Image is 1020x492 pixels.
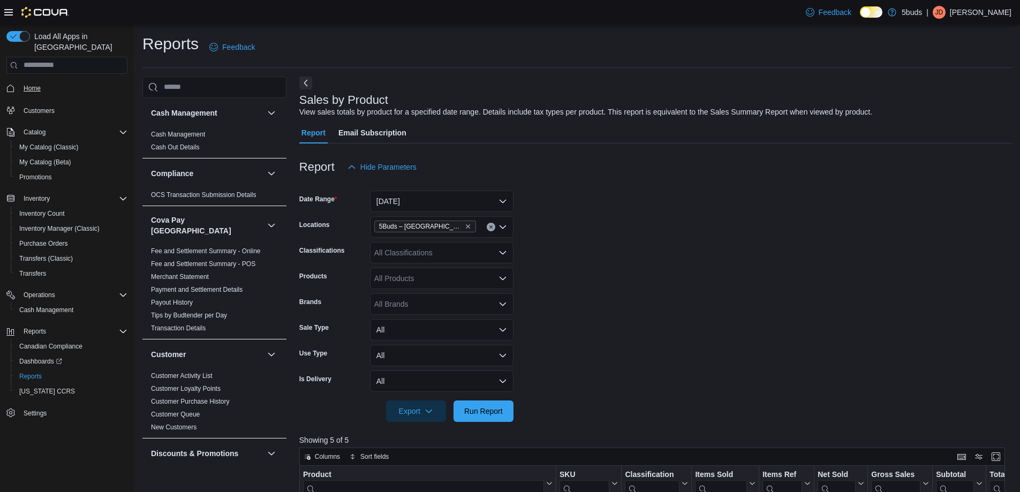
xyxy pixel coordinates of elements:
[465,223,471,230] button: Remove 5Buds – Humboldt from selection in this group
[24,128,46,137] span: Catalog
[11,140,132,155] button: My Catalog (Classic)
[142,245,286,339] div: Cova Pay [GEOGRAPHIC_DATA]
[151,298,193,307] span: Payout History
[338,122,406,143] span: Email Subscription
[151,247,261,255] a: Fee and Settlement Summary - Online
[464,406,503,417] span: Run Report
[19,254,73,263] span: Transfers (Classic)
[11,354,132,369] a: Dashboards
[819,7,851,18] span: Feedback
[19,103,127,117] span: Customers
[19,306,73,314] span: Cash Management
[2,191,132,206] button: Inventory
[151,324,206,332] a: Transaction Details
[151,410,200,419] span: Customer Queue
[11,155,132,170] button: My Catalog (Beta)
[151,285,243,294] span: Payment and Settlement Details
[2,405,132,421] button: Settings
[315,452,340,461] span: Columns
[24,84,41,93] span: Home
[299,375,331,383] label: Is Delivery
[151,108,217,118] h3: Cash Management
[11,339,132,354] button: Canadian Compliance
[151,143,200,151] a: Cash Out Details
[299,323,329,332] label: Sale Type
[222,42,255,52] span: Feedback
[299,77,312,89] button: Next
[15,340,127,353] span: Canadian Compliance
[15,267,127,280] span: Transfers
[19,325,127,338] span: Reports
[299,107,872,118] div: View sales totals by product for a specified date range. Details include tax types per product. T...
[19,209,65,218] span: Inventory Count
[15,171,127,184] span: Promotions
[299,435,1013,445] p: Showing 5 of 5
[151,131,205,138] a: Cash Management
[15,385,127,398] span: Washington CCRS
[24,291,55,299] span: Operations
[625,470,679,480] div: Classification
[950,6,1011,19] p: [PERSON_NAME]
[24,194,50,203] span: Inventory
[151,168,263,179] button: Compliance
[19,289,127,301] span: Operations
[151,299,193,306] a: Payout History
[871,470,920,480] div: Gross Sales
[15,252,127,265] span: Transfers (Classic)
[498,248,507,257] button: Open list of options
[151,108,263,118] button: Cash Management
[151,215,263,236] button: Cova Pay [GEOGRAPHIC_DATA]
[360,162,417,172] span: Hide Parameters
[19,173,52,181] span: Promotions
[498,274,507,283] button: Open list of options
[818,470,856,480] div: Net Sold
[142,128,286,158] div: Cash Management
[360,452,389,461] span: Sort fields
[11,170,132,185] button: Promotions
[15,304,127,316] span: Cash Management
[19,342,82,351] span: Canadian Compliance
[24,107,55,115] span: Customers
[379,221,463,232] span: 5Buds – [GEOGRAPHIC_DATA]
[498,223,507,231] button: Open list of options
[151,372,213,380] a: Customer Activity List
[15,304,78,316] a: Cash Management
[24,409,47,418] span: Settings
[19,289,59,301] button: Operations
[935,6,943,19] span: JD
[2,102,132,118] button: Customers
[19,357,62,366] span: Dashboards
[19,104,59,117] a: Customers
[11,236,132,251] button: Purchase Orders
[19,372,42,381] span: Reports
[11,369,132,384] button: Reports
[151,191,256,199] a: OCS Transaction Submission Details
[19,387,75,396] span: [US_STATE] CCRS
[19,126,50,139] button: Catalog
[487,223,495,231] button: Clear input
[299,195,337,203] label: Date Range
[15,141,83,154] a: My Catalog (Classic)
[265,107,278,119] button: Cash Management
[955,450,968,463] button: Keyboard shortcuts
[151,423,197,432] span: New Customers
[151,273,209,281] a: Merchant Statement
[19,239,68,248] span: Purchase Orders
[2,80,132,96] button: Home
[299,349,327,358] label: Use Type
[151,130,205,139] span: Cash Management
[265,219,278,232] button: Cova Pay [GEOGRAPHIC_DATA]
[454,400,513,422] button: Run Report
[151,349,186,360] h3: Customer
[299,298,321,306] label: Brands
[498,300,507,308] button: Open list of options
[11,384,132,399] button: [US_STATE] CCRS
[142,369,286,438] div: Customer
[205,36,259,58] a: Feedback
[151,143,200,152] span: Cash Out Details
[936,470,974,480] div: Subtotal
[19,81,127,95] span: Home
[2,125,132,140] button: Catalog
